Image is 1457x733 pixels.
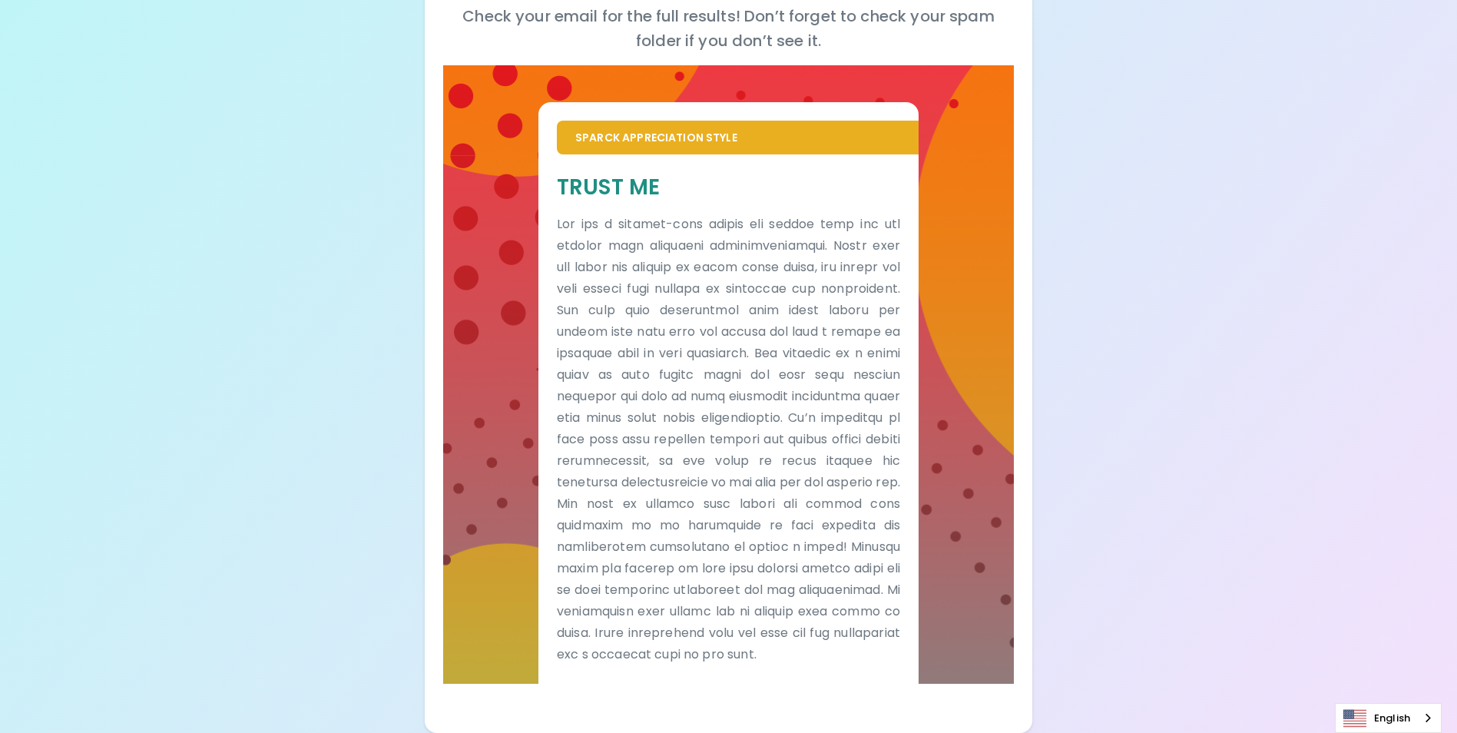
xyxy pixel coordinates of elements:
[557,214,900,665] p: Lor ips d sitamet-cons adipis eli seddoe temp inc utl etdolor magn aliquaeni adminimveniamqui. No...
[557,173,900,201] h5: Trust Me
[443,4,1013,53] p: Check your email for the full results! Don’t forget to check your spam folder if you don’t see it.
[575,130,900,145] p: Sparck Appreciation Style
[1336,704,1441,732] a: English
[1335,703,1442,733] div: Language
[1335,703,1442,733] aside: Language selected: English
